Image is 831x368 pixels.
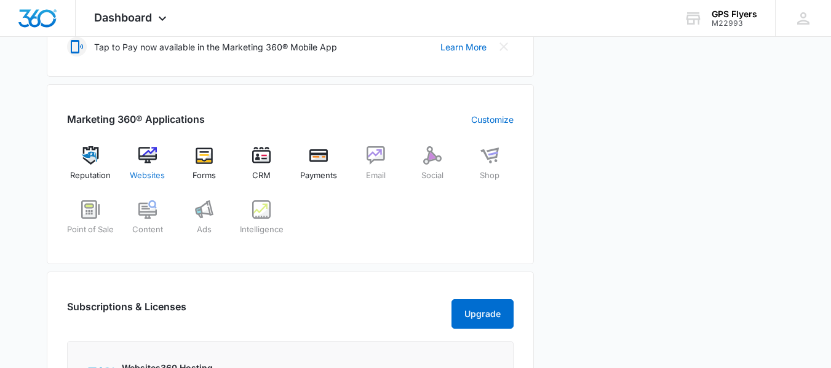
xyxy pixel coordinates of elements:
span: Forms [193,170,216,182]
a: Payments [295,146,343,190]
button: Upgrade [451,299,514,329]
div: account id [712,19,757,28]
span: Social [421,170,443,182]
a: CRM [238,146,285,190]
span: Websites [130,170,165,182]
span: Intelligence [240,224,284,236]
a: Learn More [440,41,487,53]
span: Reputation [70,170,111,182]
span: Point of Sale [67,224,114,236]
span: Dashboard [94,11,152,24]
h2: Subscriptions & Licenses [67,299,186,324]
span: Content [132,224,163,236]
a: Shop [466,146,514,190]
a: Email [352,146,399,190]
a: Point of Sale [67,200,114,245]
a: Content [124,200,171,245]
span: Ads [197,224,212,236]
a: Reputation [67,146,114,190]
a: Ads [181,200,228,245]
a: Websites [124,146,171,190]
a: Social [409,146,456,190]
a: Customize [471,113,514,126]
h2: Marketing 360® Applications [67,112,205,127]
span: CRM [252,170,271,182]
a: Forms [181,146,228,190]
div: account name [712,9,757,19]
span: Payments [300,170,337,182]
a: Intelligence [238,200,285,245]
span: Shop [480,170,499,182]
p: Tap to Pay now available in the Marketing 360® Mobile App [94,41,337,53]
span: Email [366,170,386,182]
button: Close [494,37,514,57]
